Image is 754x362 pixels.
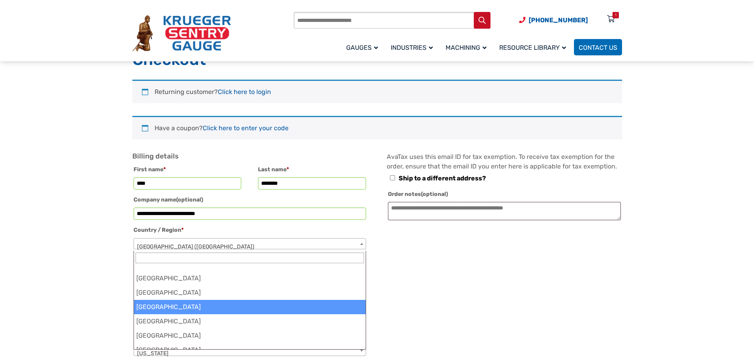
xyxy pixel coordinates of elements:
[615,12,616,18] div: 1
[258,164,366,175] label: Last name
[134,238,366,249] span: Country / Region
[421,191,448,198] span: (optional)
[176,196,203,203] span: (optional)
[132,80,622,103] div: Returning customer?
[218,88,271,96] a: Click here to login
[529,16,588,24] span: [PHONE_NUMBER]
[499,44,566,51] span: Resource Library
[132,152,367,161] h3: Billing details
[132,15,231,52] img: Krueger Sentry Gauge
[134,345,366,362] span: Wisconsin
[386,38,441,57] a: Industries
[134,345,366,356] span: State
[519,15,588,25] a: Phone Number (920) 434-8860
[390,175,395,180] input: Ship to a different address?
[134,329,366,343] li: [GEOGRAPHIC_DATA]
[388,189,620,200] label: Order notes
[399,174,486,182] span: Ship to a different address?
[387,152,622,224] div: AvaTax uses this email ID for tax exemption. To receive tax exemption for the order, ensure that ...
[134,239,366,255] span: United States (US)
[134,225,366,236] label: Country / Region
[134,271,366,286] li: [GEOGRAPHIC_DATA]
[134,164,242,175] label: First name
[494,38,574,57] a: Resource Library
[134,343,366,357] li: [GEOGRAPHIC_DATA]
[346,44,378,51] span: Gauges
[203,124,289,132] a: Enter your coupon code
[579,44,617,51] span: Contact Us
[441,38,494,57] a: Machining
[132,116,622,139] div: Have a coupon?
[574,39,622,55] a: Contact Us
[134,300,366,314] li: [GEOGRAPHIC_DATA]
[446,44,487,51] span: Machining
[391,44,433,51] span: Industries
[134,286,366,300] li: [GEOGRAPHIC_DATA]
[341,38,386,57] a: Gauges
[134,314,366,329] li: [GEOGRAPHIC_DATA]
[134,194,366,205] label: Company name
